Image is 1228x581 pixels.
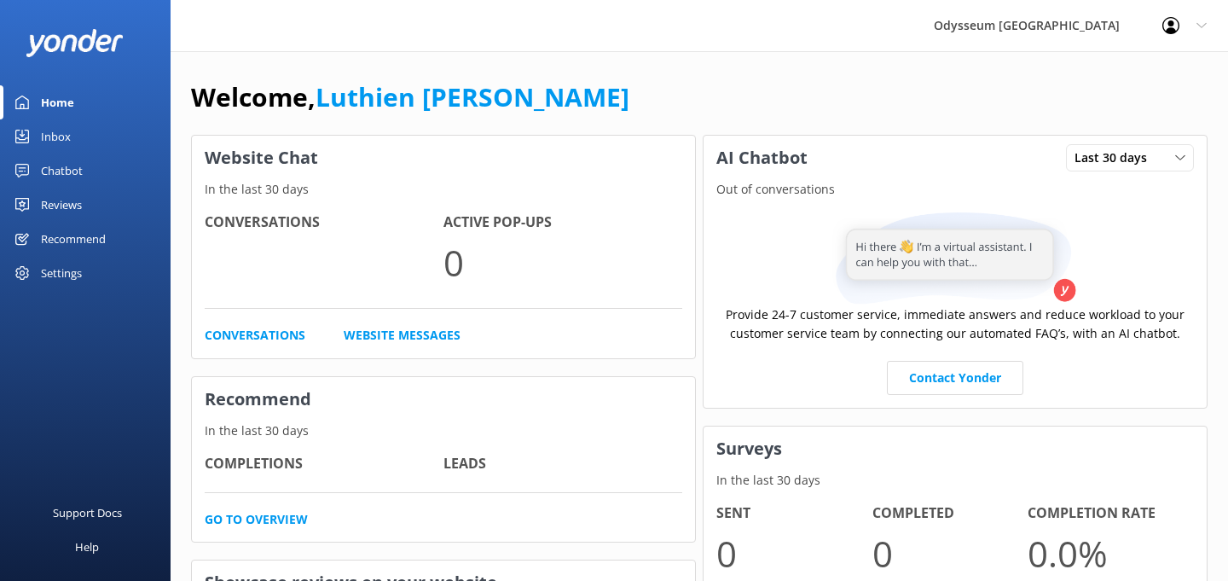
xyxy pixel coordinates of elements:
a: Website Messages [344,326,460,345]
h3: Recommend [192,377,695,421]
div: Help [75,530,99,564]
a: Contact Yonder [887,361,1023,395]
h3: Surveys [704,427,1207,471]
h4: Completions [205,453,443,475]
h4: Completion Rate [1028,503,1184,525]
h3: Website Chat [192,136,695,180]
h3: AI Chatbot [704,136,820,180]
p: In the last 30 days [192,421,695,440]
div: Support Docs [53,496,122,530]
h1: Welcome, [191,77,629,118]
p: In the last 30 days [704,471,1207,490]
h4: Active Pop-ups [443,212,682,234]
a: Luthien [PERSON_NAME] [316,79,629,114]
h4: Leads [443,453,682,475]
span: Last 30 days [1074,148,1157,167]
div: Home [41,85,74,119]
p: 0 [443,234,682,291]
div: Settings [41,256,82,290]
p: Provide 24-7 customer service, immediate answers and reduce workload to your customer service tea... [716,305,1194,344]
a: Go to overview [205,510,308,529]
h4: Conversations [205,212,443,234]
h4: Sent [716,503,872,525]
div: Recommend [41,222,106,256]
a: Conversations [205,326,305,345]
div: Inbox [41,119,71,154]
p: In the last 30 days [192,180,695,199]
h4: Completed [872,503,1028,525]
img: yonder-white-logo.png [26,29,124,57]
div: Chatbot [41,154,83,188]
p: Out of conversations [704,180,1207,199]
img: assistant... [831,212,1079,305]
div: Reviews [41,188,82,222]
